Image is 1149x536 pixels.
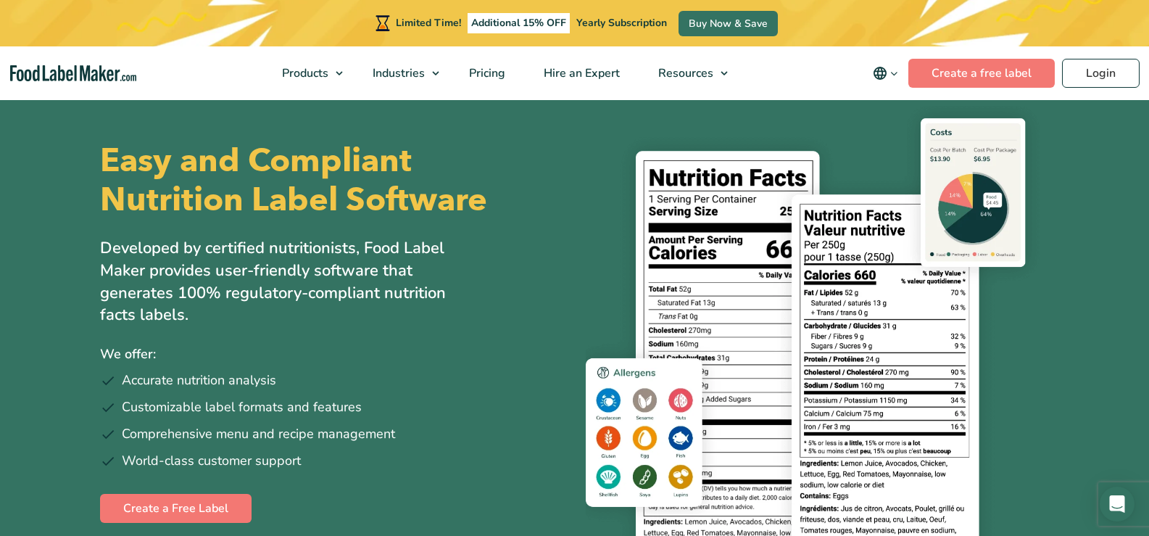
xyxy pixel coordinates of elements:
div: Open Intercom Messenger [1100,487,1135,521]
h1: Easy and Compliant Nutrition Label Software [100,141,563,220]
span: Comprehensive menu and recipe management [122,424,395,444]
span: Accurate nutrition analysis [122,371,276,390]
a: Create a free label [908,59,1055,88]
a: Buy Now & Save [679,11,778,36]
span: Additional 15% OFF [468,13,570,33]
span: Pricing [465,65,507,81]
a: Resources [639,46,735,100]
span: Products [278,65,330,81]
span: Limited Time! [396,16,461,30]
span: Customizable label formats and features [122,397,362,417]
span: World-class customer support [122,451,301,471]
a: Pricing [450,46,521,100]
a: Products [263,46,350,100]
a: Industries [354,46,447,100]
p: Developed by certified nutritionists, Food Label Maker provides user-friendly software that gener... [100,237,477,326]
a: Hire an Expert [525,46,636,100]
p: We offer: [100,344,564,365]
a: Login [1062,59,1140,88]
span: Hire an Expert [539,65,621,81]
a: Create a Free Label [100,494,252,523]
span: Industries [368,65,426,81]
span: Yearly Subscription [576,16,667,30]
span: Resources [654,65,715,81]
